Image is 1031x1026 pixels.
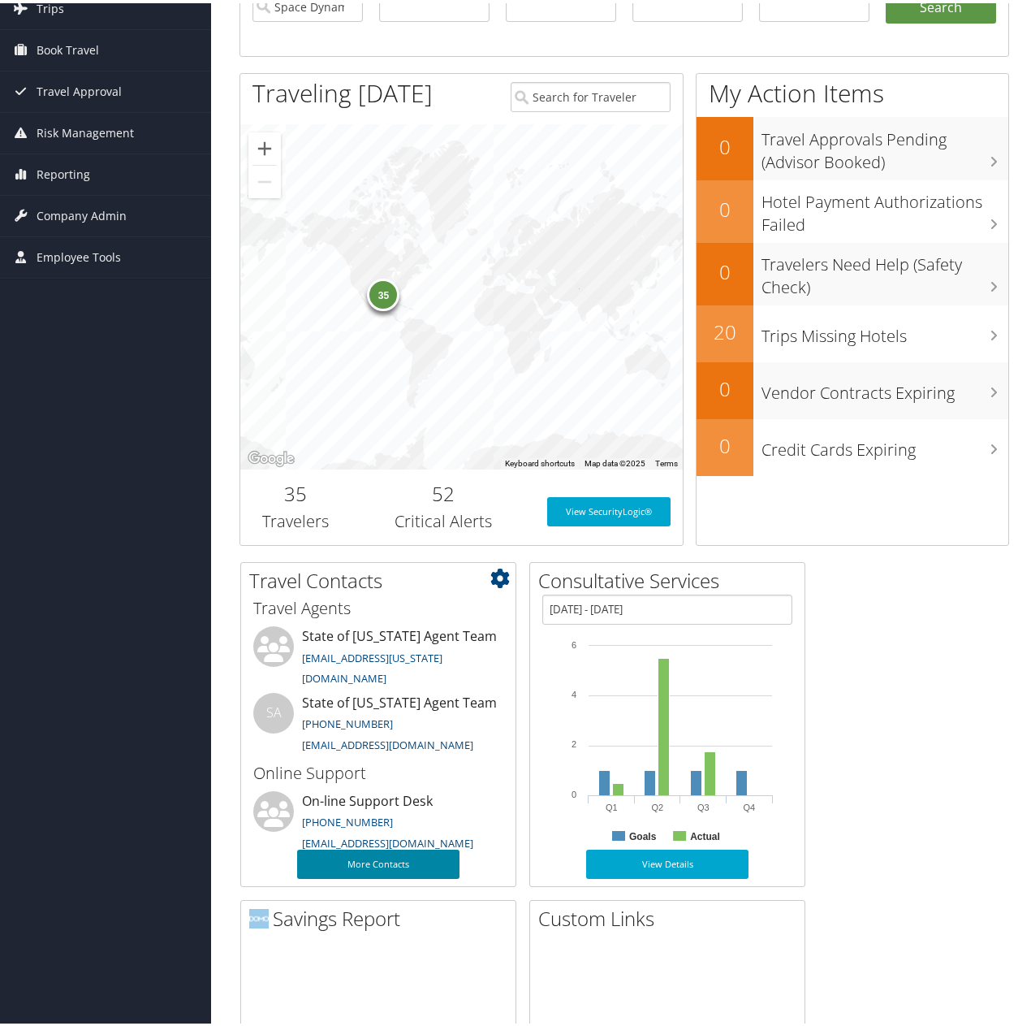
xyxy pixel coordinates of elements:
[585,456,645,465] span: Map data ©2025
[302,647,442,683] a: [EMAIL_ADDRESS][US_STATE][DOMAIN_NAME]
[302,833,473,847] a: [EMAIL_ADDRESS][DOMAIN_NAME]
[302,734,473,749] a: [EMAIL_ADDRESS][DOMAIN_NAME]
[697,193,753,220] h2: 0
[368,275,400,308] div: 35
[249,902,515,929] h2: Savings Report
[248,162,281,195] button: Zoom out
[37,234,121,275] span: Employee Tools
[245,788,511,855] li: On-line Support Desk
[37,193,127,233] span: Company Admin
[248,129,281,162] button: Zoom in
[697,240,1008,302] a: 0Travelers Need Help (Safety Check)
[511,79,671,109] input: Search for Traveler
[252,73,433,107] h1: Traveling [DATE]
[249,564,515,591] h2: Travel Contacts
[252,507,339,530] h3: Travelers
[655,456,678,465] a: Terms
[37,110,134,150] span: Risk Management
[697,114,1008,176] a: 0Travel Approvals Pending (Advisor Booked)
[690,828,720,839] text: Actual
[697,315,753,343] h2: 20
[37,27,99,67] span: Book Travel
[697,372,753,400] h2: 0
[761,242,1008,296] h3: Travelers Need Help (Safety Check)
[302,812,393,826] a: [PHONE_NUMBER]
[743,799,755,809] text: Q4
[244,445,298,466] img: Google
[572,736,576,746] tspan: 2
[363,507,523,530] h3: Critical Alerts
[697,177,1008,240] a: 0Hotel Payment Authorizations Failed
[761,370,1008,401] h3: Vendor Contracts Expiring
[253,594,503,617] h3: Travel Agents
[572,637,576,647] tspan: 6
[37,151,90,192] span: Reporting
[245,623,511,690] li: State of [US_STATE] Agent Team
[252,477,339,504] h2: 35
[761,314,1008,344] h3: Trips Missing Hotels
[697,302,1008,359] a: 20Trips Missing Hotels
[697,429,753,457] h2: 0
[697,799,710,809] text: Q3
[586,846,748,876] a: View Details
[538,564,805,591] h2: Consultative Services
[538,902,805,929] h2: Custom Links
[37,68,122,109] span: Travel Approval
[761,427,1008,458] h3: Credit Cards Expiring
[697,416,1008,473] a: 0Credit Cards Expiring
[547,494,671,523] a: View SecurityLogic®
[761,117,1008,171] h3: Travel Approvals Pending (Advisor Booked)
[253,759,503,781] h3: Online Support
[245,690,511,756] li: State of [US_STATE] Agent Team
[697,73,1008,107] h1: My Action Items
[253,690,294,730] div: SA
[249,906,269,925] img: domo-logo.png
[297,846,459,876] a: More Contacts
[697,130,753,158] h2: 0
[244,445,298,466] a: Open this area in Google Maps (opens a new window)
[572,786,576,796] tspan: 0
[572,686,576,696] tspan: 4
[363,477,523,504] h2: 52
[302,713,393,728] a: [PHONE_NUMBER]
[606,799,618,809] text: Q1
[505,455,575,466] button: Keyboard shortcuts
[697,255,753,283] h2: 0
[629,828,657,839] text: Goals
[761,180,1008,233] h3: Hotel Payment Authorizations Failed
[697,359,1008,416] a: 0Vendor Contracts Expiring
[651,799,663,809] text: Q2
